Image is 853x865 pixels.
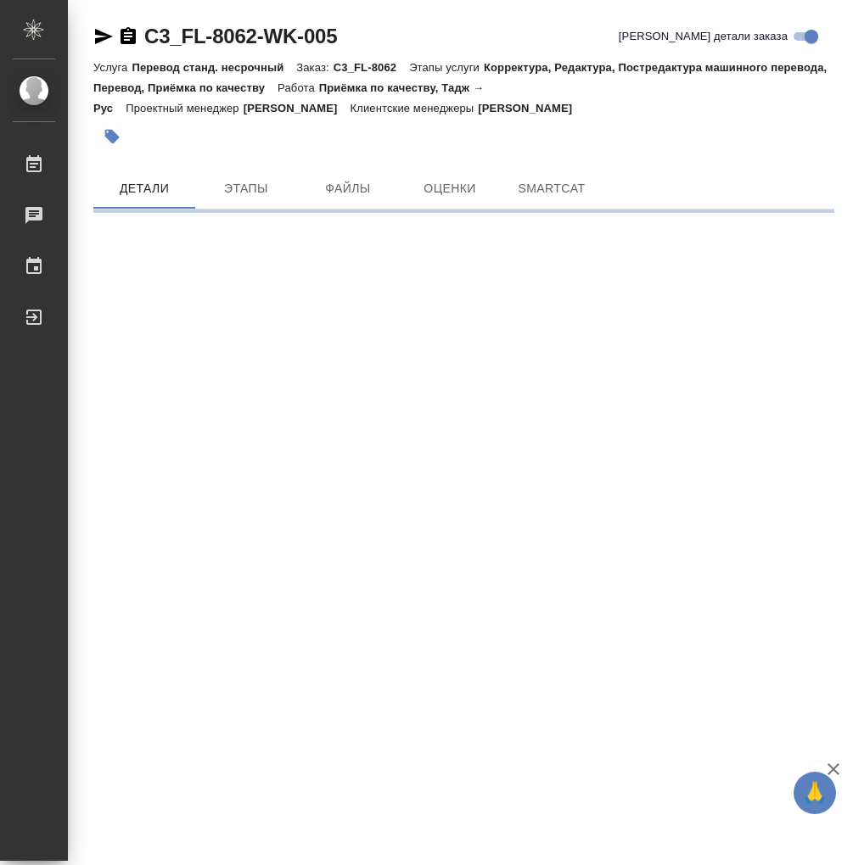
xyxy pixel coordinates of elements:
[104,178,185,199] span: Детали
[478,102,585,114] p: [PERSON_NAME]
[205,178,287,199] span: Этапы
[409,61,484,74] p: Этапы услуги
[511,178,592,199] span: SmartCat
[296,61,333,74] p: Заказ:
[351,102,479,114] p: Клиентские менеджеры
[126,102,243,114] p: Проектный менеджер
[800,775,829,811] span: 🙏
[244,102,351,114] p: [PERSON_NAME]
[118,26,138,47] button: Скопировать ссылку
[794,772,836,814] button: 🙏
[409,178,491,199] span: Оценки
[307,178,389,199] span: Файлы
[93,118,131,155] button: Добавить тэг
[93,26,114,47] button: Скопировать ссылку для ЯМессенджера
[619,28,788,45] span: [PERSON_NAME] детали заказа
[93,61,132,74] p: Услуга
[278,81,319,94] p: Работа
[132,61,296,74] p: Перевод станд. несрочный
[334,61,409,74] p: C3_FL-8062
[144,25,337,47] a: C3_FL-8062-WK-005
